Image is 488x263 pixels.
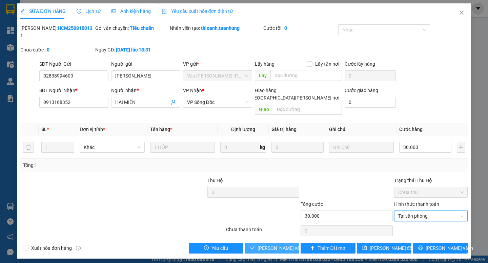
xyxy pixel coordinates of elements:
div: Nhân viên tạo: [170,24,262,32]
button: check[PERSON_NAME] và [PERSON_NAME] hàng [245,243,299,254]
span: Cước hàng [399,127,423,132]
div: SĐT Người Gửi [39,60,108,68]
div: Người nhận [111,87,180,94]
span: close [459,10,464,15]
span: Khác [84,142,140,152]
label: Cước lấy hàng [345,61,375,67]
span: SL [41,127,47,132]
b: Tiêu chuẩn [130,25,154,31]
input: Cước giao hàng [345,97,396,108]
th: Ghi chú [326,123,396,136]
span: Yêu cầu [211,244,228,252]
span: close-circle [460,214,464,218]
button: printer[PERSON_NAME] và In [413,243,467,254]
input: VD: Bàn, Ghế [150,142,215,153]
span: Đơn vị tính [80,127,105,132]
input: Dọc đường [270,70,342,81]
span: VP Nhận [183,88,202,93]
label: Cước giao hàng [345,88,378,93]
span: Thu Hộ [207,178,223,183]
div: Chưa thanh toán [225,226,300,238]
button: Close [452,3,471,22]
button: exclamation-circleYêu cầu [189,243,243,254]
span: user-add [171,100,176,105]
div: Chưa cước : [20,46,94,53]
span: Chưa thu [398,187,464,197]
span: Định lượng [231,127,255,132]
div: Gói vận chuyển: [95,24,169,32]
label: Hình thức thanh toán [394,201,439,207]
div: [PERSON_NAME]: [20,24,94,39]
div: Cước rồi : [263,24,337,32]
span: SỬA ĐƠN HÀNG [20,8,65,14]
span: Tại văn phòng [398,211,464,221]
span: check [250,245,255,251]
span: [PERSON_NAME] và In [426,244,473,252]
b: [DATE] lúc 18:31 [116,47,151,52]
span: Yêu cầu xuất hóa đơn điện tử [162,8,233,14]
input: Dọc đường [273,104,342,115]
span: exclamation-circle [204,245,209,251]
span: kg [259,142,266,153]
span: VP Sông Đốc [187,97,248,107]
div: VP gửi [183,60,252,68]
span: Ảnh kiện hàng [111,8,151,14]
span: Thêm ĐH mới [318,244,346,252]
b: thioanh.tuanhung [201,25,240,31]
b: 0 [47,47,49,52]
div: Người gửi [111,60,180,68]
input: Cước lấy hàng [345,70,396,81]
span: Xuất hóa đơn hàng [28,244,75,252]
input: Ghi Chú [329,142,394,153]
li: 02839.63.63.63 [3,23,129,32]
b: GỬI : VP Sông Đốc [3,42,81,53]
span: Giao hàng [255,88,277,93]
span: plus [310,245,315,251]
span: Giá trị hàng [271,127,297,132]
button: delete [23,142,34,153]
span: [PERSON_NAME] đổi [370,244,413,252]
span: clock-circle [77,9,81,14]
input: 0 [271,142,324,153]
span: Tên hàng [150,127,172,132]
li: 85 [PERSON_NAME] [3,15,129,23]
span: [PERSON_NAME] và [PERSON_NAME] hàng [258,244,349,252]
span: save [362,245,367,251]
div: Ngày GD: [95,46,169,53]
button: save[PERSON_NAME] đổi [357,243,411,254]
span: info-circle [76,246,81,250]
div: Tổng: 1 [23,161,189,169]
span: Giao [255,104,273,115]
span: Văn phòng Hồ Chí Minh [187,71,248,81]
span: picture [111,9,116,14]
span: environment [39,16,44,22]
img: icon [162,9,167,14]
span: printer [418,245,423,251]
span: edit [20,9,25,14]
span: Lấy hàng [255,61,274,67]
span: Tổng cước [301,201,323,207]
b: [PERSON_NAME] [39,4,96,13]
span: Lấy [255,70,270,81]
div: Trạng thái Thu Hộ [394,177,468,184]
span: phone [39,25,44,30]
button: plus [457,142,465,153]
span: Lịch sử [77,8,101,14]
span: [GEOGRAPHIC_DATA][PERSON_NAME] nơi [247,94,342,102]
div: SĐT Người Nhận [39,87,108,94]
b: 0 [284,25,287,31]
span: Lấy tận nơi [312,60,342,68]
button: plusThêm ĐH mới [301,243,355,254]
